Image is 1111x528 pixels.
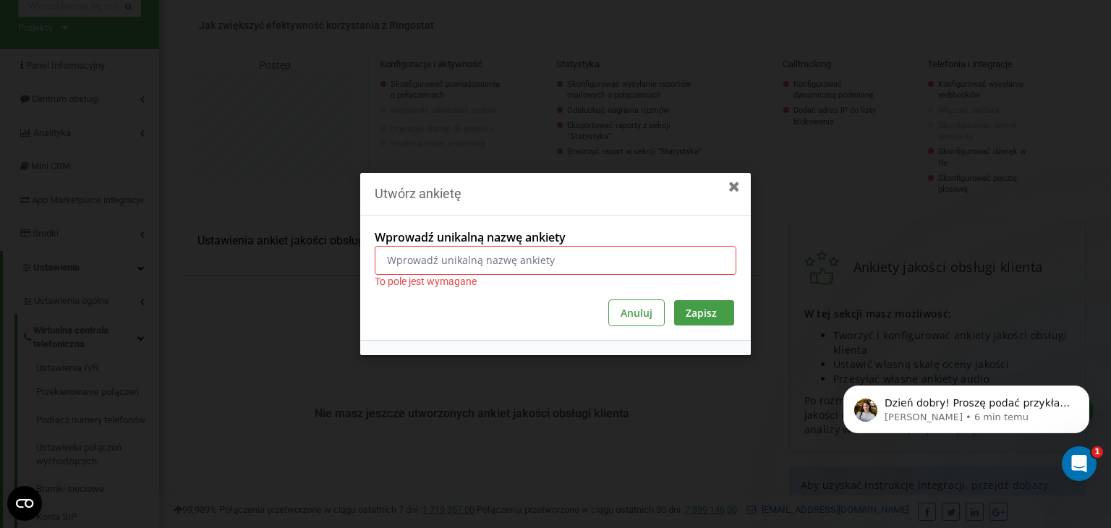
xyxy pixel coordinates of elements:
[609,300,664,325] button: Anuluj
[375,275,736,289] div: To pole jest wymagane
[375,230,736,246] label: Wprowadź unikalną nazwę ankiety
[7,486,42,521] button: Open CMP widget
[375,187,736,200] div: Utwórz ankietę
[822,355,1111,489] iframe: Intercom notifications wiadomość
[674,300,734,325] button: Zapisz
[1091,446,1103,458] span: 1
[1062,446,1097,481] iframe: Intercom live chat
[375,246,736,275] input: Wprowadź unikalną nazwę ankiety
